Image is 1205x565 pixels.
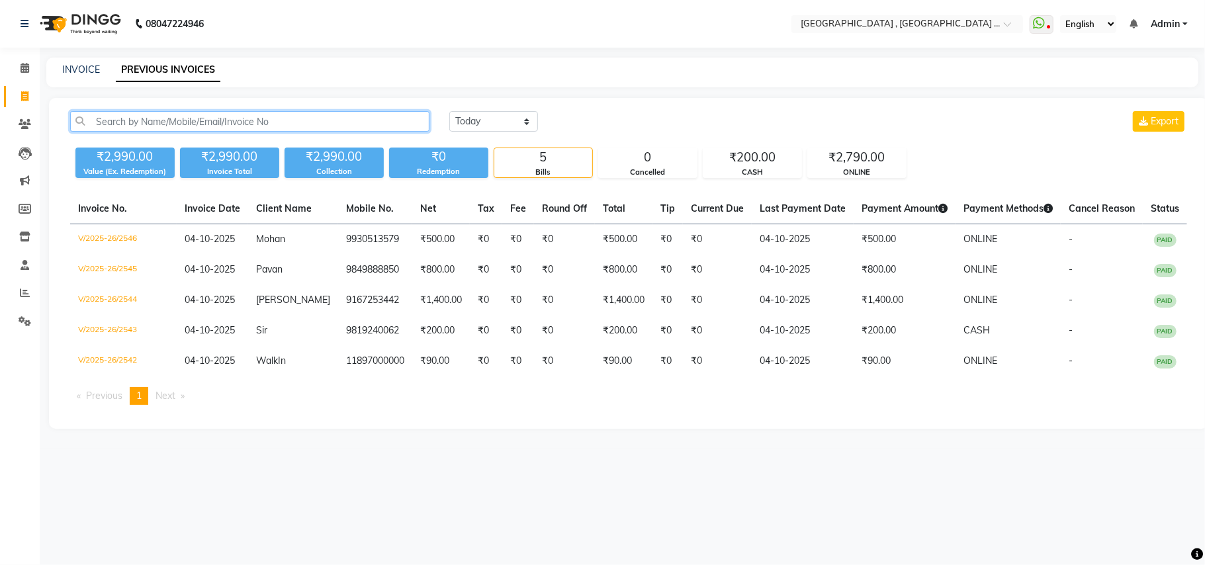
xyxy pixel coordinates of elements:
[180,166,279,177] div: Invoice Total
[185,355,235,367] span: 04-10-2025
[256,263,283,275] span: Pavan
[278,355,286,367] span: In
[595,346,652,376] td: ₹90.00
[70,224,177,255] td: V/2025-26/2546
[256,202,312,214] span: Client Name
[963,233,997,245] span: ONLINE
[1151,17,1180,31] span: Admin
[963,324,990,336] span: CASH
[412,285,470,316] td: ₹1,400.00
[256,294,330,306] span: [PERSON_NAME]
[1154,325,1177,338] span: PAID
[338,224,412,255] td: 9930513579
[34,5,124,42] img: logo
[1069,294,1073,306] span: -
[1069,263,1073,275] span: -
[534,346,595,376] td: ₹0
[412,346,470,376] td: ₹90.00
[470,346,502,376] td: ₹0
[70,316,177,346] td: V/2025-26/2543
[338,316,412,346] td: 9819240062
[595,255,652,285] td: ₹800.00
[136,390,142,402] span: 1
[478,202,494,214] span: Tax
[1133,111,1184,132] button: Export
[595,224,652,255] td: ₹500.00
[338,285,412,316] td: 9167253442
[595,316,652,346] td: ₹200.00
[75,166,175,177] div: Value (Ex. Redemption)
[1154,234,1177,247] span: PAID
[70,346,177,376] td: V/2025-26/2542
[502,346,534,376] td: ₹0
[862,202,948,214] span: Payment Amount
[1069,324,1073,336] span: -
[285,166,384,177] div: Collection
[683,255,752,285] td: ₹0
[494,148,592,167] div: 5
[854,316,956,346] td: ₹200.00
[502,316,534,346] td: ₹0
[78,202,127,214] span: Invoice No.
[534,255,595,285] td: ₹0
[691,202,744,214] span: Current Due
[470,316,502,346] td: ₹0
[683,224,752,255] td: ₹0
[389,166,488,177] div: Redemption
[70,111,429,132] input: Search by Name/Mobile/Email/Invoice No
[752,346,854,376] td: 04-10-2025
[752,285,854,316] td: 04-10-2025
[963,263,997,275] span: ONLINE
[1069,202,1135,214] span: Cancel Reason
[420,202,436,214] span: Net
[652,224,683,255] td: ₹0
[752,316,854,346] td: 04-10-2025
[470,255,502,285] td: ₹0
[854,255,956,285] td: ₹800.00
[534,224,595,255] td: ₹0
[285,148,384,166] div: ₹2,990.00
[412,255,470,285] td: ₹800.00
[256,355,278,367] span: Walk
[185,263,235,275] span: 04-10-2025
[70,285,177,316] td: V/2025-26/2544
[1151,115,1179,127] span: Export
[599,167,697,178] div: Cancelled
[256,324,267,336] span: Sir
[808,148,906,167] div: ₹2,790.00
[70,387,1187,405] nav: Pagination
[652,346,683,376] td: ₹0
[683,346,752,376] td: ₹0
[185,324,235,336] span: 04-10-2025
[760,202,846,214] span: Last Payment Date
[652,255,683,285] td: ₹0
[660,202,675,214] span: Tip
[854,224,956,255] td: ₹500.00
[534,285,595,316] td: ₹0
[752,255,854,285] td: 04-10-2025
[185,294,235,306] span: 04-10-2025
[595,285,652,316] td: ₹1,400.00
[510,202,526,214] span: Fee
[752,224,854,255] td: 04-10-2025
[652,285,683,316] td: ₹0
[389,148,488,166] div: ₹0
[116,58,220,82] a: PREVIOUS INVOICES
[494,167,592,178] div: Bills
[542,202,587,214] span: Round Off
[346,202,394,214] span: Mobile No.
[603,202,625,214] span: Total
[180,148,279,166] div: ₹2,990.00
[599,148,697,167] div: 0
[256,233,285,245] span: Mohan
[338,255,412,285] td: 9849888850
[502,285,534,316] td: ₹0
[854,285,956,316] td: ₹1,400.00
[1154,355,1177,369] span: PAID
[854,346,956,376] td: ₹90.00
[1069,233,1073,245] span: -
[338,346,412,376] td: 11897000000
[412,224,470,255] td: ₹500.00
[502,255,534,285] td: ₹0
[470,285,502,316] td: ₹0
